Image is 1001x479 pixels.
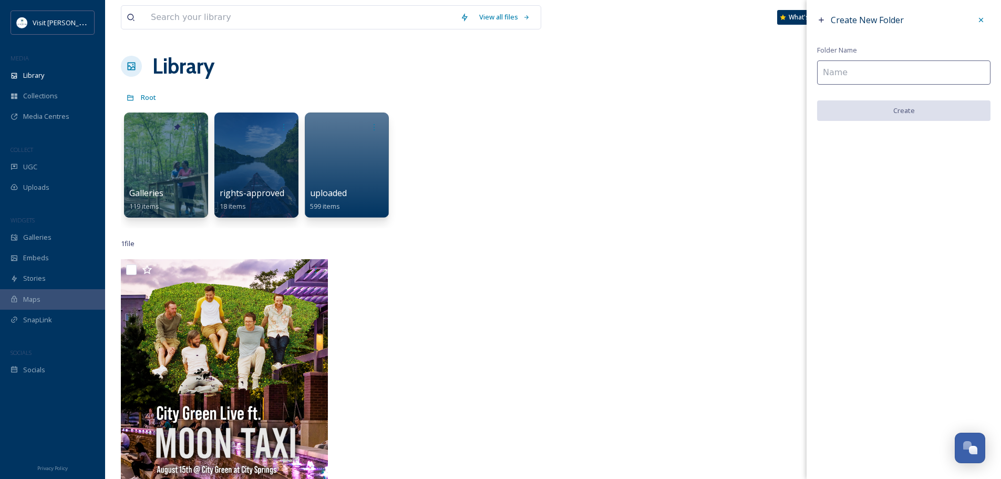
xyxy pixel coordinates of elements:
[310,188,347,211] a: uploaded599 items
[955,433,985,463] button: Open Chat
[310,201,340,211] span: 599 items
[23,365,45,375] span: Socials
[23,294,40,304] span: Maps
[129,187,163,199] span: Galleries
[152,50,214,82] a: Library
[817,45,857,55] span: Folder Name
[220,187,284,199] span: rights-approved
[11,146,33,154] span: COLLECT
[23,91,58,101] span: Collections
[121,239,135,249] span: 1 file
[831,14,904,26] span: Create New Folder
[310,187,347,199] span: uploaded
[23,182,49,192] span: Uploads
[11,216,35,224] span: WIDGETS
[11,54,29,62] span: MEDIA
[474,7,535,27] a: View all files
[146,6,455,29] input: Search your library
[23,273,46,283] span: Stories
[141,91,156,104] a: Root
[23,70,44,80] span: Library
[11,349,32,356] span: SOCIALS
[37,461,68,474] a: Privacy Policy
[777,10,830,25] a: What's New
[129,201,159,211] span: 119 items
[17,17,27,28] img: download%20%281%29.png
[141,93,156,102] span: Root
[37,465,68,472] span: Privacy Policy
[33,17,166,27] span: Visit [PERSON_NAME][GEOGRAPHIC_DATA]
[220,201,246,211] span: 18 items
[817,60,990,85] input: Name
[23,253,49,263] span: Embeds
[129,188,163,211] a: Galleries119 items
[23,315,52,325] span: SnapLink
[817,100,990,121] button: Create
[23,232,51,242] span: Galleries
[220,188,284,211] a: rights-approved18 items
[23,111,69,121] span: Media Centres
[23,162,37,172] span: UGC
